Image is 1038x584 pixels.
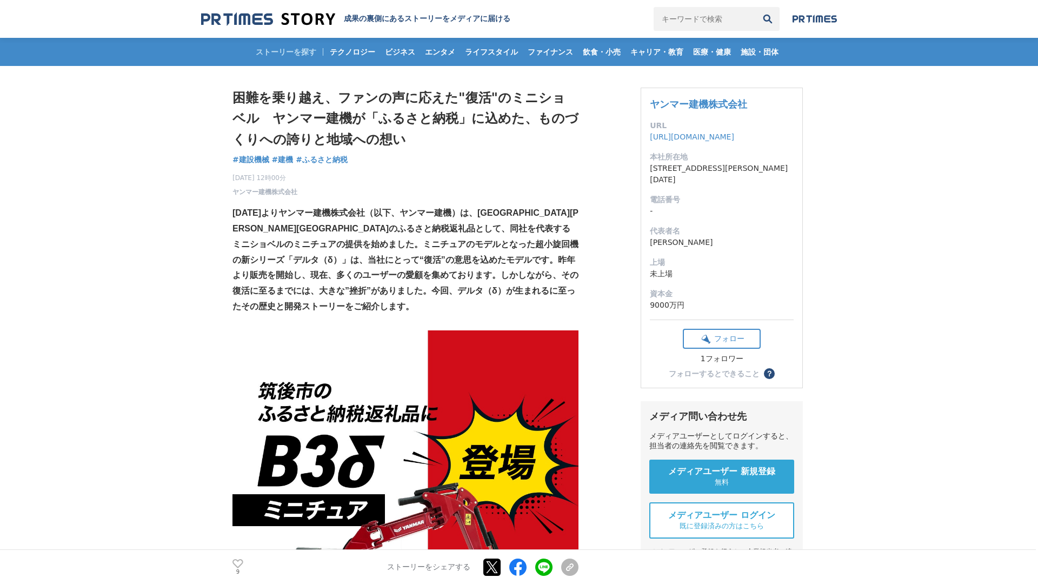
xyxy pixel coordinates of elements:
img: prtimes [793,15,837,23]
h1: 困難を乗り越え、ファンの声に応えた"復活"のミニショベル ヤンマー建機が「ふるさと納税」に込めた、ものづくりへの誇りと地域への想い [232,88,578,150]
span: ？ [766,370,773,377]
span: ビジネス [381,47,420,57]
span: メディアユーザー ログイン [668,510,775,521]
dt: 代表者名 [650,225,794,237]
a: ファイナンス [523,38,577,66]
a: ビジネス [381,38,420,66]
div: 1フォロワー [683,354,761,364]
h2: 成果の裏側にあるストーリーをメディアに届ける [344,14,510,24]
dt: 上場 [650,257,794,268]
dd: [STREET_ADDRESS][PERSON_NAME][DATE] [650,163,794,185]
dt: 資本金 [650,288,794,300]
dd: 未上場 [650,268,794,280]
p: 9 [232,569,243,575]
a: メディアユーザー ログイン 既に登録済みの方はこちら [649,502,794,539]
a: キャリア・教育 [626,38,688,66]
div: フォローするとできること [669,370,760,377]
dd: 9000万円 [650,300,794,311]
span: テクノロジー [325,47,380,57]
div: メディア問い合わせ先 [649,410,794,423]
a: ヤンマー建機株式会社 [650,98,747,110]
span: エンタメ [421,47,460,57]
span: ファイナンス [523,47,577,57]
span: 無料 [715,477,729,487]
a: #建設機械 [232,154,269,165]
a: #建機 [272,154,294,165]
dt: URL [650,120,794,131]
img: 成果の裏側にあるストーリーをメディアに届ける [201,12,335,26]
input: キーワードで検索 [654,7,756,31]
p: ストーリーをシェアする [387,562,470,572]
button: ？ [764,368,775,379]
button: 検索 [756,7,780,31]
a: [URL][DOMAIN_NAME] [650,132,734,141]
span: 施設・団体 [736,47,783,57]
span: #建設機械 [232,155,269,164]
span: #建機 [272,155,294,164]
a: #ふるさと納税 [296,154,348,165]
div: メディアユーザーとしてログインすると、担当者の連絡先を閲覧できます。 [649,432,794,451]
span: [DATE] 12時00分 [232,173,297,183]
dt: 本社所在地 [650,151,794,163]
a: ライフスタイル [461,38,522,66]
a: ヤンマー建機株式会社 [232,187,297,197]
span: 医療・健康 [689,47,735,57]
button: フォロー [683,329,761,349]
span: メディアユーザー 新規登録 [668,466,775,477]
a: 飲食・小売 [578,38,625,66]
span: キャリア・教育 [626,47,688,57]
dd: [PERSON_NAME] [650,237,794,248]
span: 飲食・小売 [578,47,625,57]
dd: - [650,205,794,217]
a: 医療・健康 [689,38,735,66]
a: 成果の裏側にあるストーリーをメディアに届ける 成果の裏側にあるストーリーをメディアに届ける [201,12,510,26]
a: 施設・団体 [736,38,783,66]
a: テクノロジー [325,38,380,66]
strong: [DATE]よりヤンマー建機株式会社（以下、ヤンマー建機）は、[GEOGRAPHIC_DATA][PERSON_NAME][GEOGRAPHIC_DATA]のふるさと納税返礼品として、同社を代表... [232,208,578,311]
span: 既に登録済みの方はこちら [680,521,764,531]
a: エンタメ [421,38,460,66]
span: #ふるさと納税 [296,155,348,164]
a: メディアユーザー 新規登録 無料 [649,460,794,494]
dt: 電話番号 [650,194,794,205]
span: ライフスタイル [461,47,522,57]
